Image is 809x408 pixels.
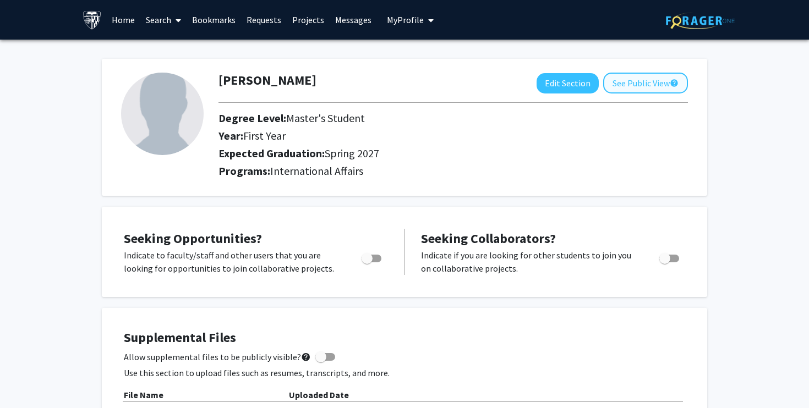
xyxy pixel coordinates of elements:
[241,1,287,39] a: Requests
[140,1,187,39] a: Search
[330,1,377,39] a: Messages
[83,10,102,30] img: Johns Hopkins University Logo
[655,249,685,265] div: Toggle
[8,359,47,400] iframe: Chat
[218,112,626,125] h2: Degree Level:
[270,164,363,178] span: International Affairs
[124,330,685,346] h4: Supplemental Files
[243,129,286,142] span: First Year
[218,147,626,160] h2: Expected Graduation:
[218,129,626,142] h2: Year:
[121,73,204,155] img: Profile Picture
[218,73,316,89] h1: [PERSON_NAME]
[106,1,140,39] a: Home
[421,249,638,275] p: Indicate if you are looking for other students to join you on collaborative projects.
[124,249,341,275] p: Indicate to faculty/staff and other users that you are looking for opportunities to join collabor...
[124,389,163,400] b: File Name
[124,366,685,379] p: Use this section to upload files such as resumes, transcripts, and more.
[325,146,379,160] span: Spring 2027
[124,230,262,247] span: Seeking Opportunities?
[124,350,311,363] span: Allow supplemental files to be publicly visible?
[286,111,365,125] span: Master's Student
[421,230,556,247] span: Seeking Collaborators?
[218,164,688,178] h2: Programs:
[387,14,424,25] span: My Profile
[187,1,241,39] a: Bookmarks
[670,76,679,90] mat-icon: help
[357,249,387,265] div: Toggle
[666,12,735,29] img: ForagerOne Logo
[289,389,349,400] b: Uploaded Date
[301,350,311,363] mat-icon: help
[287,1,330,39] a: Projects
[603,73,688,93] button: See Public View
[537,73,599,93] button: Edit Section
